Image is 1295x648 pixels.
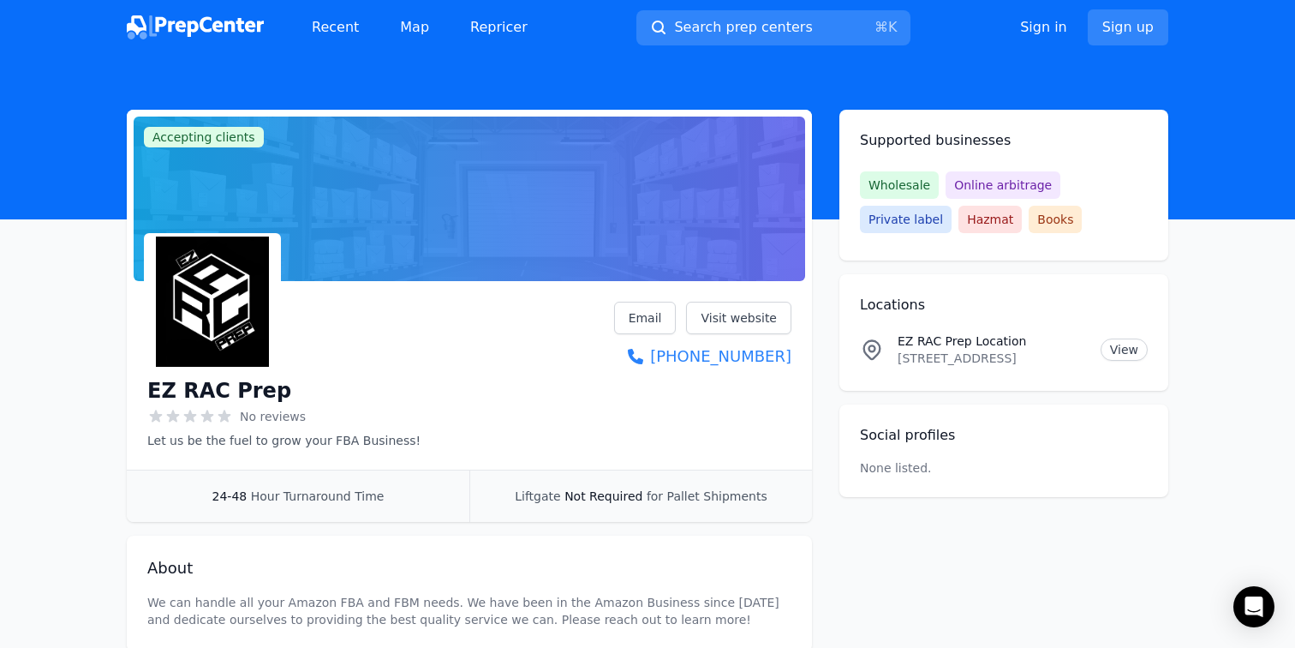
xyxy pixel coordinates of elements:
[614,345,791,369] a: [PHONE_NUMBER]
[614,302,677,334] a: Email
[860,459,932,477] p: None listed.
[251,489,385,503] span: Hour Turnaround Time
[240,408,306,425] span: No reviews
[1020,17,1067,38] a: Sign in
[1101,339,1148,361] a: View
[874,19,888,35] kbd: ⌘
[647,489,767,503] span: for Pallet Shipments
[1233,586,1274,627] div: Open Intercom Messenger
[147,377,291,405] h1: EZ RAC Prep
[515,489,560,503] span: Liftgate
[946,171,1060,199] span: Online arbitrage
[147,594,791,628] p: We can handle all your Amazon FBA and FBM needs. We have been in the Amazon Business since [DATE]...
[298,10,373,45] a: Recent
[1029,206,1082,233] span: Books
[1088,9,1168,45] a: Sign up
[147,237,277,367] img: EZ RAC Prep
[898,350,1087,367] p: [STREET_ADDRESS]
[686,302,791,334] a: Visit website
[636,10,910,45] button: Search prep centers⌘K
[958,206,1022,233] span: Hazmat
[564,489,642,503] span: Not Required
[860,206,952,233] span: Private label
[888,19,898,35] kbd: K
[860,425,1148,446] h2: Social profiles
[147,556,791,580] h2: About
[860,130,1148,151] h2: Supported businesses
[147,432,421,449] p: Let us be the fuel to grow your FBA Business!
[898,333,1087,350] p: EZ RAC Prep Location
[212,489,248,503] span: 24-48
[860,295,1148,315] h2: Locations
[457,10,541,45] a: Repricer
[386,10,443,45] a: Map
[144,127,264,147] span: Accepting clients
[127,15,264,39] img: PrepCenter
[674,17,812,38] span: Search prep centers
[860,171,939,199] span: Wholesale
